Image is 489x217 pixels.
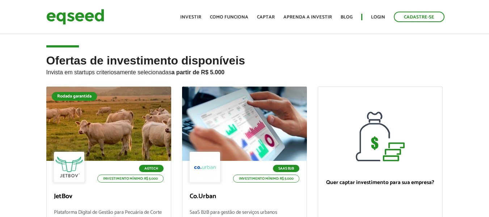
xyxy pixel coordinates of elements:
[54,193,164,201] p: JetBov
[325,179,435,186] p: Quer captar investimento para sua empresa?
[46,54,443,87] h2: Ofertas de investimento disponíveis
[172,69,225,75] strong: a partir de R$ 5.000
[210,15,248,20] a: Como funciona
[341,15,353,20] a: Blog
[139,165,164,172] p: Agtech
[233,175,299,183] p: Investimento mínimo: R$ 5.000
[283,15,332,20] a: Aprenda a investir
[46,7,104,26] img: EqSeed
[52,92,97,101] div: Rodada garantida
[257,15,275,20] a: Captar
[190,193,299,201] p: Co.Urban
[97,175,164,183] p: Investimento mínimo: R$ 5.000
[371,15,385,20] a: Login
[394,12,444,22] a: Cadastre-se
[180,15,201,20] a: Investir
[46,67,443,76] p: Invista em startups criteriosamente selecionadas
[273,165,299,172] p: SaaS B2B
